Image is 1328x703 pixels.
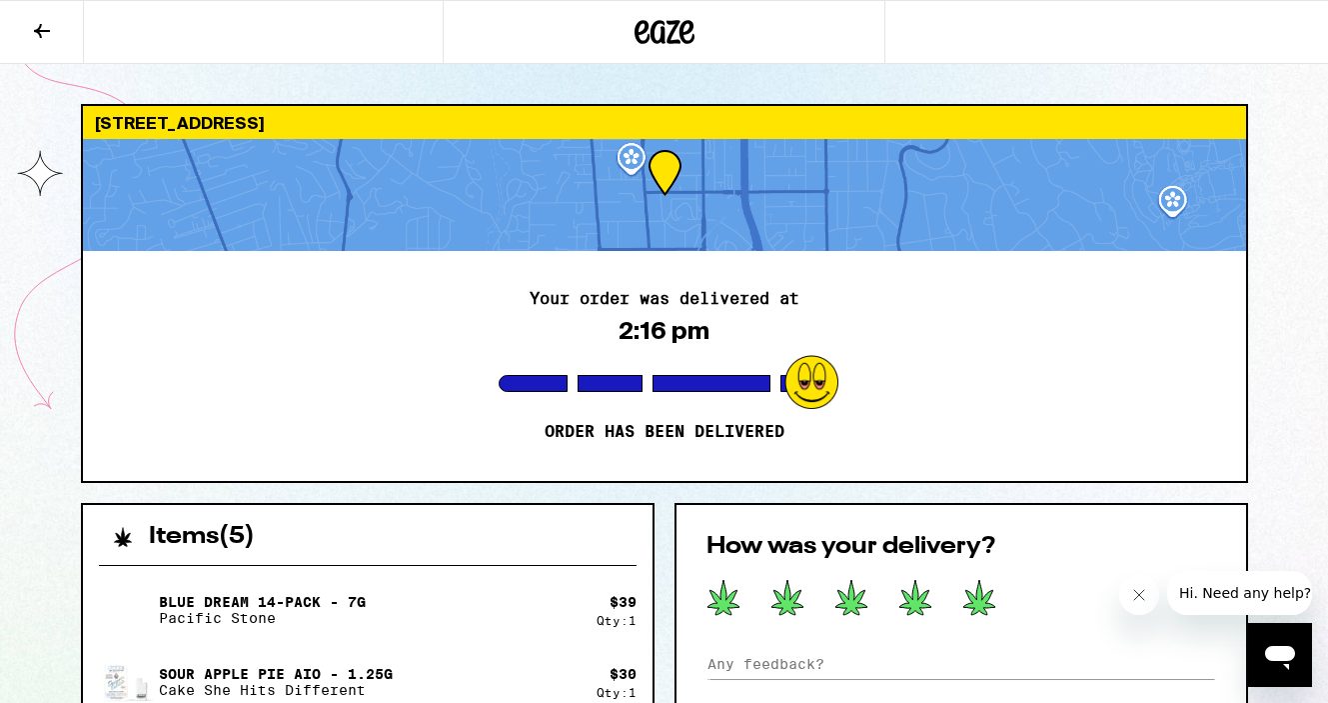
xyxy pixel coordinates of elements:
div: $ 39 [610,594,637,610]
p: Cake She Hits Different [159,682,393,698]
h2: Items ( 5 ) [149,525,255,549]
div: Qty: 1 [597,614,637,627]
div: [STREET_ADDRESS] [83,106,1246,139]
p: Blue Dream 14-Pack - 7g [159,594,366,610]
p: Sour Apple Pie AIO - 1.25g [159,666,393,682]
div: 2:16 pm [619,317,709,345]
input: Any feedback? [706,649,1216,679]
iframe: Close message [1119,575,1159,615]
p: Order has been delivered [545,422,784,442]
div: $ 30 [610,666,637,682]
div: Qty: 1 [597,686,637,699]
img: Blue Dream 14-Pack - 7g [99,582,155,638]
p: Pacific Stone [159,610,366,626]
h2: Your order was delivered at [530,291,799,307]
iframe: Message from company [1167,571,1312,615]
iframe: Button to launch messaging window [1248,623,1312,687]
h2: How was your delivery? [706,535,1216,559]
